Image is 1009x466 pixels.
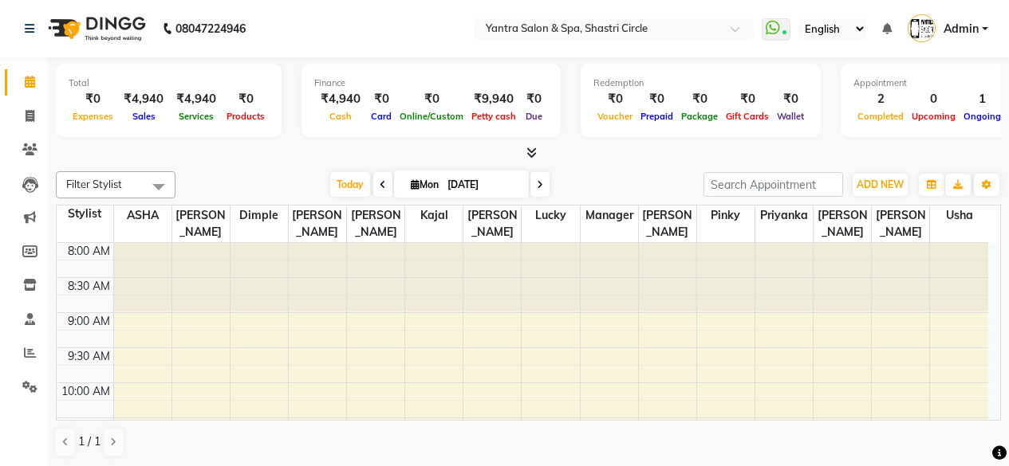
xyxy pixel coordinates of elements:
span: usha [930,206,988,225]
div: ₹0 [520,90,548,108]
div: ₹0 [722,90,773,108]
span: Priyanka [755,206,813,225]
span: Services [175,111,218,122]
span: Completed [853,111,908,122]
span: Due [522,111,546,122]
div: Finance [314,76,548,90]
div: ₹4,940 [117,90,170,108]
div: Total [69,76,269,90]
div: 8:00 AM [65,243,113,260]
span: [PERSON_NAME] [172,206,230,242]
div: ₹0 [677,90,722,108]
span: ADD NEW [857,178,904,190]
input: Search Appointment [704,172,843,197]
div: ₹0 [773,90,808,108]
button: ADD NEW [853,174,908,196]
div: ₹0 [396,90,467,108]
span: Ongoing [960,111,1005,122]
span: [PERSON_NAME] [463,206,521,242]
span: Sales [128,111,160,122]
div: Redemption [593,76,808,90]
span: Card [367,111,396,122]
span: Package [677,111,722,122]
div: ₹0 [593,90,637,108]
span: Expenses [69,111,117,122]
div: 9:30 AM [65,348,113,365]
div: ₹0 [223,90,269,108]
div: ₹9,940 [467,90,520,108]
div: 0 [908,90,960,108]
span: Gift Cards [722,111,773,122]
div: ₹4,940 [170,90,223,108]
div: 2 [853,90,908,108]
div: 8:30 AM [65,278,113,295]
span: lucky [522,206,579,225]
div: ₹0 [367,90,396,108]
div: ₹0 [637,90,677,108]
div: 10:00 AM [58,383,113,400]
span: ASHA [114,206,171,225]
span: kajal [405,206,463,225]
span: Filter Stylist [66,178,122,190]
span: 1 / 1 [78,433,101,450]
span: Wallet [773,111,808,122]
div: Stylist [57,206,113,222]
div: 9:00 AM [65,313,113,330]
img: logo [41,6,150,51]
span: Mon [407,178,443,190]
span: Products [223,111,269,122]
span: Admin [944,21,979,37]
img: Admin [908,14,936,42]
div: 10:30 AM [58,418,113,435]
span: Pinky [697,206,755,225]
span: Petty cash [467,111,520,122]
div: ₹4,940 [314,90,367,108]
span: Cash [325,111,356,122]
span: Today [330,172,370,197]
span: [PERSON_NAME] [872,206,929,242]
b: 08047224946 [175,6,246,51]
span: Manager [581,206,638,225]
span: [PERSON_NAME] [639,206,696,242]
span: Dimple [231,206,288,225]
span: Online/Custom [396,111,467,122]
input: 2025-09-01 [443,173,522,197]
span: [PERSON_NAME] [814,206,871,242]
div: ₹0 [69,90,117,108]
span: Voucher [593,111,637,122]
span: [PERSON_NAME] [347,206,404,242]
span: Upcoming [908,111,960,122]
div: 1 [960,90,1005,108]
span: Prepaid [637,111,677,122]
span: [PERSON_NAME] [289,206,346,242]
